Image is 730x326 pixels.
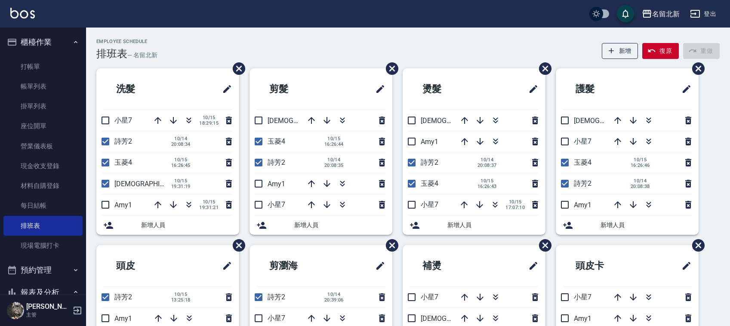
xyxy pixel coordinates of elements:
[477,178,497,184] span: 10/15
[3,236,83,255] a: 現場電腦打卡
[421,314,496,323] span: [DEMOGRAPHIC_DATA]9
[324,136,344,141] span: 10/15
[3,57,83,77] a: 打帳單
[114,116,132,124] span: 小星7
[26,311,70,319] p: 主管
[370,79,385,99] span: 修改班表的標題
[601,221,692,230] span: 新增人員
[421,158,438,166] span: 詩芳2
[7,302,24,319] img: Person
[103,250,182,281] h2: 頭皮
[652,9,680,19] div: 名留北新
[171,297,191,303] span: 13:25:18
[3,176,83,196] a: 材料自購登錄
[505,205,525,210] span: 17:07:10
[410,74,489,105] h2: 燙髮
[256,250,340,281] h2: 剪瀏海
[379,56,400,81] span: 刪除班表
[268,293,285,301] span: 詩芳2
[199,199,219,205] span: 10/15
[256,74,336,105] h2: 剪髮
[114,293,132,301] span: 詩芳2
[505,199,525,205] span: 10/15
[447,221,539,230] span: 新增人員
[3,196,83,215] a: 每日結帳
[617,5,634,22] button: save
[563,74,642,105] h2: 護髮
[574,117,649,125] span: [DEMOGRAPHIC_DATA]9
[523,255,539,276] span: 修改班表的標題
[574,137,591,145] span: 小星7
[268,117,342,125] span: [DEMOGRAPHIC_DATA]9
[3,259,83,281] button: 預約管理
[249,215,392,235] div: 新增人員
[10,8,35,18] img: Logo
[324,163,344,168] span: 20:08:35
[563,250,647,281] h2: 頭皮卡
[3,156,83,176] a: 現金收支登錄
[199,205,219,210] span: 19:31:21
[523,79,539,99] span: 修改班表的標題
[324,292,344,297] span: 10/14
[294,221,385,230] span: 新增人員
[217,255,232,276] span: 修改班表的標題
[574,158,591,166] span: 玉菱4
[114,201,132,209] span: Amy1
[171,178,191,184] span: 10/15
[171,163,191,168] span: 16:26:45
[171,141,191,147] span: 20:08:34
[96,215,239,235] div: 新增人員
[324,141,344,147] span: 16:26:44
[114,314,132,323] span: Amy1
[171,157,191,163] span: 10/15
[642,43,679,59] button: 復原
[533,233,553,258] span: 刪除班表
[226,233,246,258] span: 刪除班表
[171,136,191,141] span: 10/14
[114,180,189,188] span: [DEMOGRAPHIC_DATA]9
[379,233,400,258] span: 刪除班表
[602,43,638,59] button: 新增
[103,74,182,105] h2: 洗髮
[268,137,285,145] span: 玉菱4
[477,184,497,189] span: 16:26:43
[199,115,219,120] span: 10/15
[477,157,497,163] span: 10/14
[114,158,132,166] span: 玉菱4
[217,79,232,99] span: 修改班表的標題
[676,79,692,99] span: 修改班表的標題
[268,158,285,166] span: 詩芳2
[268,180,285,188] span: Amy1
[3,136,83,156] a: 營業儀表板
[410,250,489,281] h2: 補燙
[631,178,650,184] span: 10/14
[574,201,591,209] span: Amy1
[687,6,720,22] button: 登出
[686,56,706,81] span: 刪除班表
[3,31,83,53] button: 櫃檯作業
[421,293,438,301] span: 小星7
[370,255,385,276] span: 修改班表的標題
[3,116,83,136] a: 座位開單
[421,200,438,209] span: 小星7
[3,281,83,304] button: 報表及分析
[421,179,438,188] span: 玉菱4
[226,56,246,81] span: 刪除班表
[631,184,650,189] span: 20:08:38
[631,157,650,163] span: 10/15
[477,163,497,168] span: 20:08:37
[421,117,496,125] span: [DEMOGRAPHIC_DATA]9
[686,233,706,258] span: 刪除班表
[3,77,83,96] a: 帳單列表
[403,215,545,235] div: 新增人員
[574,179,591,188] span: 詩芳2
[268,200,285,209] span: 小星7
[421,138,438,146] span: Amy1
[574,314,591,323] span: Amy1
[114,137,132,145] span: 詩芳2
[96,39,157,44] h2: Employee Schedule
[127,51,157,60] h6: — 名留北新
[268,314,285,322] span: 小星7
[3,96,83,116] a: 掛單列表
[533,56,553,81] span: 刪除班表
